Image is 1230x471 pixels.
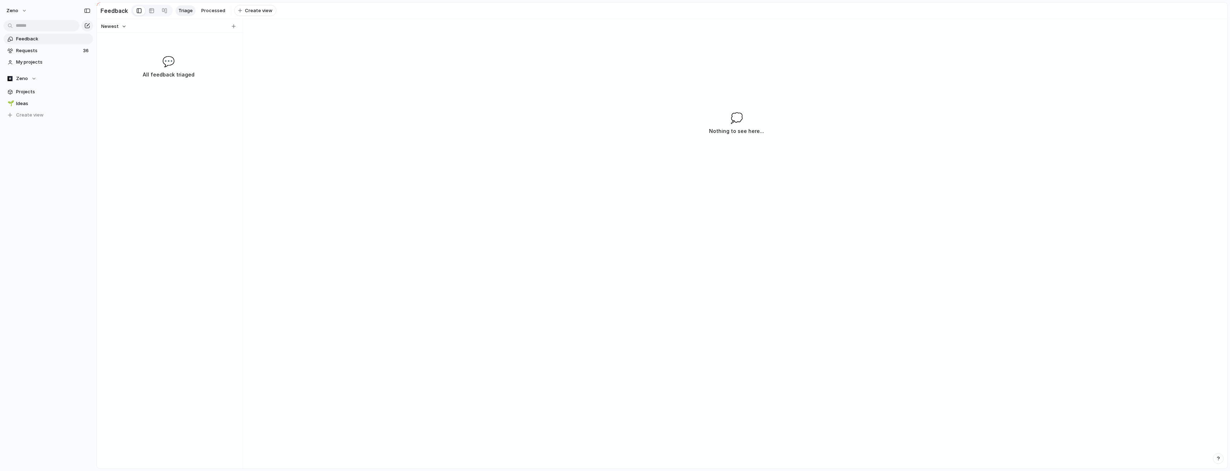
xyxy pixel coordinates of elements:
[101,23,119,30] span: Newest
[4,34,93,44] a: Feedback
[100,6,128,15] h2: Feedback
[709,127,764,135] h3: Nothing to see here...
[178,7,193,14] span: Triage
[16,35,90,43] span: Feedback
[234,5,276,16] button: Create view
[6,100,14,107] button: 🌱
[100,22,128,31] button: Newest
[4,86,93,97] a: Projects
[4,45,93,56] a: Requests36
[245,7,272,14] span: Create view
[4,110,93,120] button: Create view
[730,110,743,125] span: 💭
[16,47,81,54] span: Requests
[198,5,228,16] a: Processed
[4,73,93,84] button: Zeno
[201,7,225,14] span: Processed
[4,57,93,68] a: My projects
[176,5,196,16] a: Triage
[16,100,90,107] span: Ideas
[16,88,90,95] span: Projects
[6,7,18,14] span: Zeno
[16,59,90,66] span: My projects
[162,54,175,69] span: 💬
[16,111,44,119] span: Create view
[8,99,13,108] div: 🌱
[3,5,31,16] button: Zeno
[83,47,90,54] span: 36
[4,98,93,109] a: 🌱Ideas
[16,75,28,82] span: Zeno
[114,70,223,79] h3: All feedback triaged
